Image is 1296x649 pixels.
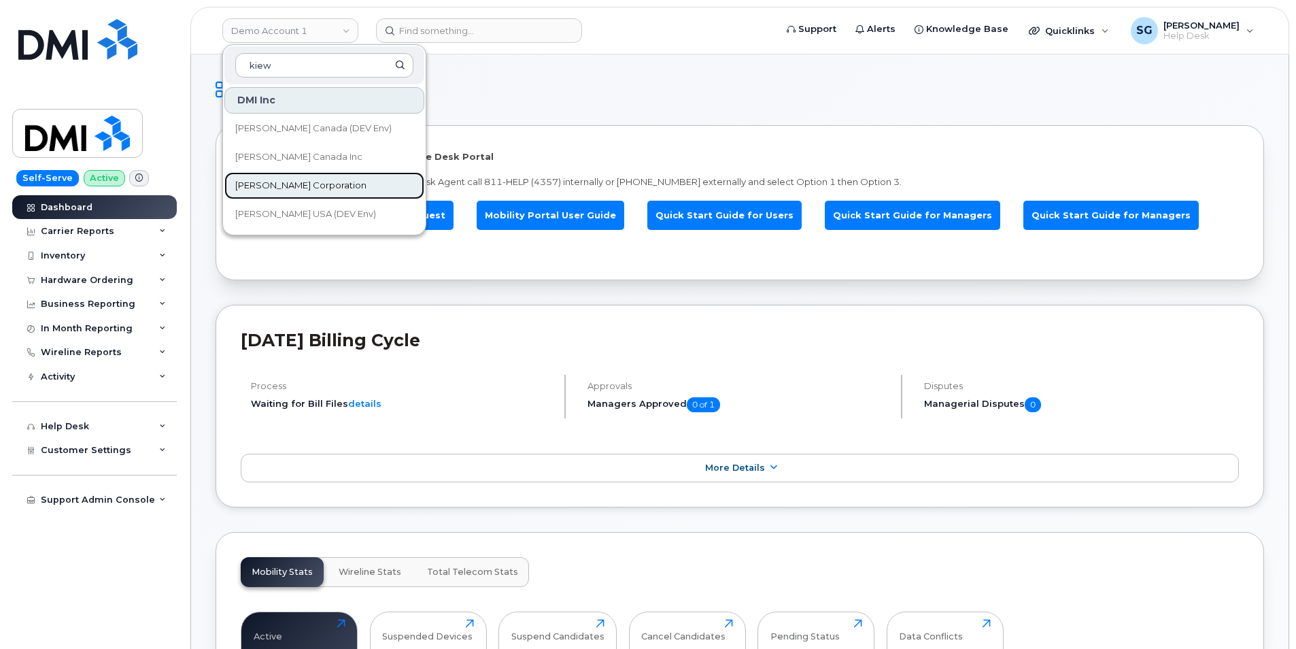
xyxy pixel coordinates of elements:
a: [PERSON_NAME] Canada Inc [224,144,424,171]
a: details [348,398,381,409]
span: More Details [705,463,765,473]
a: [PERSON_NAME] Canada (DEV Env) [224,115,424,142]
a: Mobility Portal User Guide [477,201,624,230]
span: 0 [1025,397,1041,412]
a: Quick Start Guide for Managers [1023,201,1199,230]
a: Quick Start Guide for Users [647,201,802,230]
a: Quick Start Guide for Managers [825,201,1000,230]
p: To speak with a Mobile Device Service Desk Agent call 811-HELP (4357) internally or [PHONE_NUMBER... [241,176,1239,188]
h4: Process [251,381,553,391]
a: [PERSON_NAME] USA (DEV Env) [224,201,424,228]
span: [PERSON_NAME] Canada Inc [235,150,362,164]
span: Wireline Stats [339,567,401,578]
div: Data Conflicts [899,619,963,642]
a: [PERSON_NAME] Corporation [224,172,424,199]
h5: Managers Approved [587,397,889,412]
div: Active [254,619,282,642]
div: Pending Status [770,619,840,642]
h5: Managerial Disputes [924,397,1239,412]
li: Waiting for Bill Files [251,397,553,410]
div: DMI Inc [224,87,424,114]
p: Welcome to the Mobile Device Service Desk Portal [241,150,1239,163]
span: [PERSON_NAME] USA (DEV Env) [235,207,376,221]
div: Cancel Candidates [641,619,726,642]
div: Suspended Devices [382,619,473,642]
span: [PERSON_NAME] Canada (DEV Env) [235,122,392,135]
span: Total Telecom Stats [427,567,518,578]
input: Search [235,53,413,78]
span: [PERSON_NAME] Corporation [235,179,366,193]
h4: Approvals [587,381,889,391]
h4: Disputes [924,381,1239,391]
span: 0 of 1 [687,397,720,412]
div: Suspend Candidates [511,619,604,642]
h2: [DATE] Billing Cycle [241,330,1239,350]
